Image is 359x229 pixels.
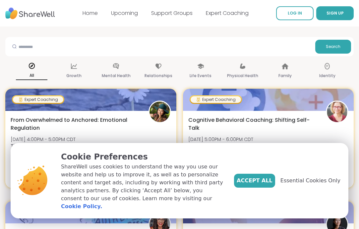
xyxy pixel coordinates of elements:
[150,102,170,122] img: TiffanyVL
[191,96,241,103] div: Expert Coaching
[319,72,335,80] p: Identity
[13,96,63,103] div: Expert Coaching
[206,9,249,17] a: Expert Coaching
[145,72,172,80] p: Relationships
[280,177,340,185] span: Essential Cookies Only
[278,72,292,80] p: Family
[102,72,131,80] p: Mental Health
[288,10,302,16] span: LOG IN
[327,102,347,122] img: Fausta
[315,40,351,54] button: Search
[111,9,138,17] a: Upcoming
[83,9,98,17] a: Home
[61,151,223,163] p: Cookie Preferences
[5,4,55,23] img: ShareWell Nav Logo
[234,174,275,188] button: Accept All
[237,177,272,185] span: Accept All
[151,9,193,17] a: Support Groups
[16,71,47,80] p: All
[188,143,204,149] b: Fausta
[11,116,141,132] span: From Overwhelmed to Anchored: Emotional Regulation
[66,72,82,80] p: Growth
[61,163,223,210] p: ShareWell uses cookies to understand the way you use our website and help us to improve it, as we...
[276,6,314,20] a: LOG IN
[190,72,211,80] p: Life Events
[188,136,253,143] span: [DATE] 5:00PM - 6:00PM CDT
[11,136,76,143] span: [DATE] 4:00PM - 5:00PM CDT
[11,143,32,149] b: TiffanyVL
[188,116,319,132] span: Cognitive Behavioral Coaching: Shifting Self-Talk
[227,72,258,80] p: Physical Health
[327,10,344,16] span: SIGN UP
[326,44,340,50] span: Search
[316,6,354,20] button: SIGN UP
[61,203,102,210] a: Cookie Policy.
